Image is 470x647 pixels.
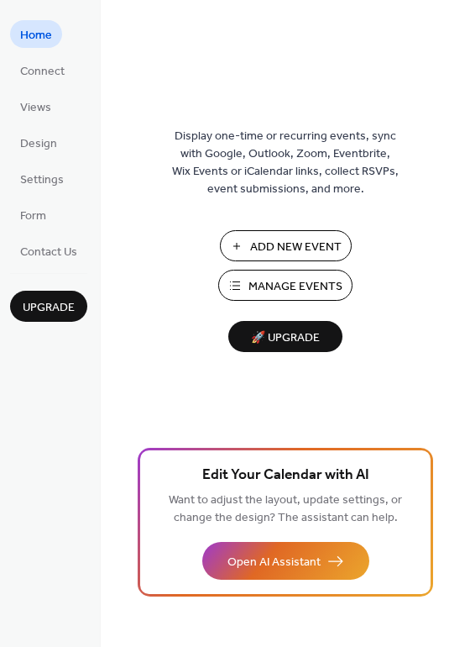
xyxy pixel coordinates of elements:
[10,56,75,84] a: Connect
[10,165,74,192] a: Settings
[10,291,87,322] button: Upgrade
[250,239,342,256] span: Add New Event
[20,135,57,153] span: Design
[172,128,399,198] span: Display one-time or recurring events, sync with Google, Outlook, Zoom, Eventbrite, Wix Events or ...
[202,542,369,580] button: Open AI Assistant
[20,208,46,225] span: Form
[10,201,56,229] a: Form
[20,244,77,261] span: Contact Us
[10,20,62,48] a: Home
[202,464,369,487] span: Edit Your Calendar with AI
[20,99,51,117] span: Views
[20,171,64,189] span: Settings
[218,270,352,301] button: Manage Events
[227,554,321,571] span: Open AI Assistant
[228,321,342,352] button: 🚀 Upgrade
[238,327,332,350] span: 🚀 Upgrade
[23,299,75,317] span: Upgrade
[10,92,61,120] a: Views
[248,278,342,296] span: Manage Events
[20,63,65,81] span: Connect
[20,27,52,45] span: Home
[220,230,352,261] button: Add New Event
[169,489,402,529] span: Want to adjust the layout, update settings, or change the design? The assistant can help.
[10,237,87,265] a: Contact Us
[10,129,67,156] a: Design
